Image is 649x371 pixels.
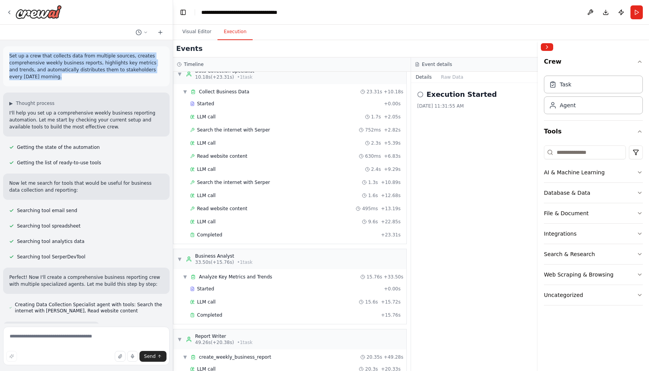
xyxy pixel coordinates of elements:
button: Search & Research [544,244,643,264]
span: LLM call [197,114,216,120]
button: File & Document [544,203,643,223]
span: 1.6s [368,192,378,199]
span: 10.18s (+23.31s) [195,74,234,80]
span: • 1 task [237,339,253,346]
button: Visual Editor [176,24,217,40]
span: Searching tool spreadsheet [17,223,80,229]
p: Perfect! Now I'll create a comprehensive business reporting crew with multiple specialized agents... [9,274,163,288]
span: Started [197,286,214,292]
span: + 10.18s [384,89,403,95]
button: Send [139,351,166,362]
button: Upload files [115,351,126,362]
span: ▶ [9,100,13,106]
button: Details [411,72,437,83]
span: ▼ [183,354,187,360]
span: + 13.19s [381,206,401,212]
span: LLM call [197,166,216,172]
span: + 22.85s [381,219,401,225]
div: Uncategorized [544,291,583,299]
span: Thought process [16,100,54,106]
button: Integrations [544,224,643,244]
div: Integrations [544,230,576,238]
div: Crew [544,73,643,120]
h2: Execution Started [426,89,497,100]
h2: Events [176,43,202,54]
span: Getting the list of ready-to-use tools [17,160,101,166]
span: 495ms [362,206,378,212]
span: 9.6s [368,219,378,225]
span: + 49.28s [384,354,403,360]
button: AI & Machine Learning [544,162,643,182]
h3: Timeline [184,61,204,67]
span: 752ms [365,127,381,133]
span: ▼ [177,71,182,77]
span: Send [144,353,156,359]
button: Start a new chat [154,28,166,37]
span: • 1 task [237,74,253,80]
div: Tools [544,142,643,312]
p: I'll help you set up a comprehensive weekly business reporting automation. Let me start by checki... [9,110,163,130]
span: 1.7s [371,114,381,120]
span: + 12.68s [381,192,401,199]
span: 23.31s [367,89,382,95]
button: Hide left sidebar [178,7,189,18]
span: + 33.50s [384,274,403,280]
button: Crew [544,54,643,73]
span: 2.3s [371,140,381,146]
span: + 6.83s [384,153,401,159]
button: Raw Data [437,72,468,83]
span: + 15.76s [381,312,401,318]
span: 33.50s (+15.76s) [195,259,234,265]
p: Now let me search for tools that would be useful for business data collection and reporting: [9,180,163,194]
button: Tools [544,121,643,142]
button: Database & Data [544,183,643,203]
span: 630ms [365,153,381,159]
span: Collect Business Data [199,89,249,95]
span: LLM call [197,299,216,305]
span: LLM call [197,219,216,225]
span: ▼ [183,274,187,280]
span: + 5.39s [384,140,401,146]
span: + 23.31s [381,232,401,238]
span: ▼ [177,256,182,262]
div: Business Analyst [195,253,253,259]
span: + 10.89s [381,179,401,185]
nav: breadcrumb [201,8,306,16]
span: Search the internet with Serper [197,179,270,185]
span: + 15.72s [381,299,401,305]
span: + 2.82s [384,127,401,133]
div: File & Document [544,209,589,217]
span: Read website content [197,153,247,159]
span: create_weekly_business_report [199,354,271,360]
h3: Event details [422,61,452,67]
span: 15.6s [365,299,378,305]
button: Uncategorized [544,285,643,305]
img: Logo [15,5,62,19]
span: 1.3s [368,179,378,185]
span: • 1 task [237,259,253,265]
button: Web Scraping & Browsing [544,265,643,285]
button: Switch to previous chat [133,28,151,37]
button: Execution [217,24,253,40]
div: Database & Data [544,189,590,197]
span: Searching tool analytics data [17,238,85,245]
div: Report Writer [195,333,253,339]
span: + 0.00s [384,286,401,292]
div: [DATE] 11:31:55 AM [417,103,643,109]
span: + 2.05s [384,114,401,120]
div: Agent [560,101,576,109]
span: 20.35s [367,354,382,360]
div: AI & Machine Learning [544,169,605,176]
button: Collapse right sidebar [541,43,553,51]
span: Searching tool email send [17,207,77,214]
span: Started [197,101,214,107]
span: ▼ [177,336,182,342]
span: 2.4s [371,166,381,172]
div: Web Scraping & Browsing [544,271,613,278]
span: Analyze Key Metrics and Trends [199,274,272,280]
span: 49.26s (+20.38s) [195,339,234,346]
span: Getting the state of the automation [17,144,100,150]
span: Search the internet with Serper [197,127,270,133]
button: ▶Thought process [9,100,54,106]
button: Improve this prompt [6,351,17,362]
